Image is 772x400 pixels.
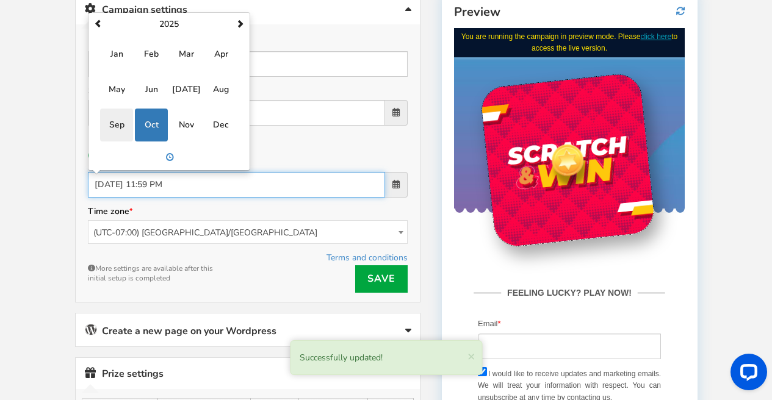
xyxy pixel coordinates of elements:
[76,358,420,389] a: Prize settings
[76,313,420,346] a: Create a new page on your Wordpress
[290,340,482,375] div: Successfully updated!
[94,20,102,28] span: Previous Year
[47,258,184,271] strong: FEELING LUCKY? PLAY NOW!
[88,250,216,283] small: More settings are available after this initial setup is completed
[204,73,237,106] span: Aug
[170,38,203,71] span: Mar
[88,221,407,245] span: (UTC-07:00) America/Vancouver
[24,339,33,348] input: I would like to receive updates and marketing emails. We will treat your information with respect...
[204,38,237,71] span: Apr
[355,265,408,293] a: Save
[105,15,233,34] th: Select Year
[88,206,132,218] label: Time zone
[88,172,385,198] input: 2025JanFebMarAprMayJun[DATE]AugSepOctNovDec
[100,38,133,71] span: Jan
[204,109,237,141] span: Dec
[100,73,133,106] span: May
[135,38,168,71] span: Feb
[721,349,772,400] iframe: LiveChat chat widget
[170,109,203,141] span: Nov
[91,148,249,167] a: Select Time
[236,20,244,28] span: Next Year
[187,4,218,13] a: click here
[88,220,408,244] span: (UTC-07:00) America/Vancouver
[135,109,168,141] span: Oct
[326,252,408,263] a: Terms and conditions
[100,109,133,141] span: Sep
[24,290,47,302] label: Email
[24,340,207,376] label: I would like to receive updates and marketing emails. We will treat your information with respect...
[135,73,168,106] span: Jun
[170,73,203,106] span: [DATE]
[454,5,685,19] h4: Preview
[467,348,475,365] span: ×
